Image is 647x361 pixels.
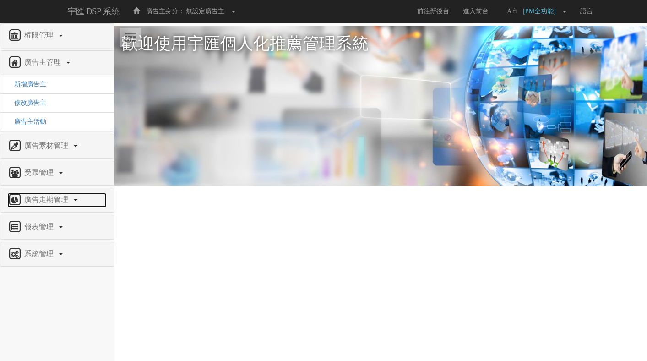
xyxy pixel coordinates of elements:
[121,35,643,53] h1: 歡迎使用宇匯個人化推薦管理系統
[523,8,560,15] span: [PM全功能]
[22,142,73,149] span: 廣告素材管理
[22,169,58,176] span: 受眾管理
[502,8,521,15] span: A fi
[7,193,107,208] a: 廣告走期管理
[186,8,224,15] span: 無設定廣告主
[22,58,65,66] span: 廣告主管理
[7,166,107,180] a: 受眾管理
[7,220,107,235] a: 報表管理
[7,118,46,125] a: 廣告主活動
[7,28,107,43] a: 權限管理
[7,247,107,262] a: 系統管理
[7,99,46,106] a: 修改廣告主
[22,31,58,39] span: 權限管理
[7,55,107,70] a: 廣告主管理
[7,81,46,88] a: 新增廣告主
[146,8,185,15] span: 廣告主身分：
[22,196,73,203] span: 廣告走期管理
[22,250,58,257] span: 系統管理
[7,139,107,153] a: 廣告素材管理
[22,223,58,230] span: 報表管理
